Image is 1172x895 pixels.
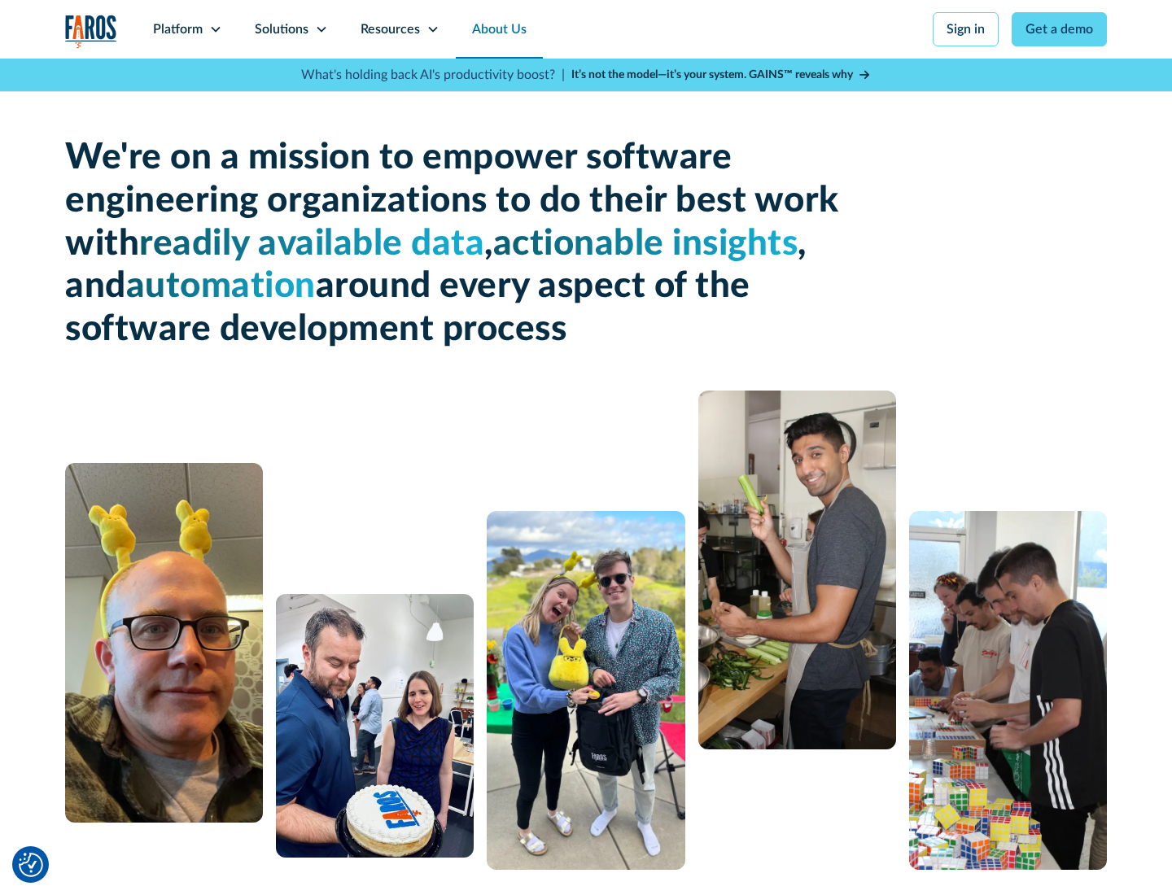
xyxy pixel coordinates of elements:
[698,391,896,749] img: man cooking with celery
[19,853,43,877] button: Cookie Settings
[153,20,203,39] div: Platform
[571,69,853,81] strong: It’s not the model—it’s your system. GAINS™ reveals why
[65,137,846,351] h1: We're on a mission to empower software engineering organizations to do their best work with , , a...
[65,15,117,48] img: Logo of the analytics and reporting company Faros.
[255,20,308,39] div: Solutions
[571,67,871,84] a: It’s not the model—it’s your system. GAINS™ reveals why
[361,20,420,39] div: Resources
[65,15,117,48] a: home
[493,226,798,262] span: actionable insights
[126,268,316,304] span: automation
[909,511,1107,870] img: 5 people constructing a puzzle from Rubik's cubes
[19,853,43,877] img: Revisit consent button
[301,65,565,85] p: What's holding back AI's productivity boost? |
[487,511,684,870] img: A man and a woman standing next to each other.
[139,226,484,262] span: readily available data
[933,12,999,46] a: Sign in
[1012,12,1107,46] a: Get a demo
[65,463,263,823] img: A man with glasses and a bald head wearing a yellow bunny headband.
